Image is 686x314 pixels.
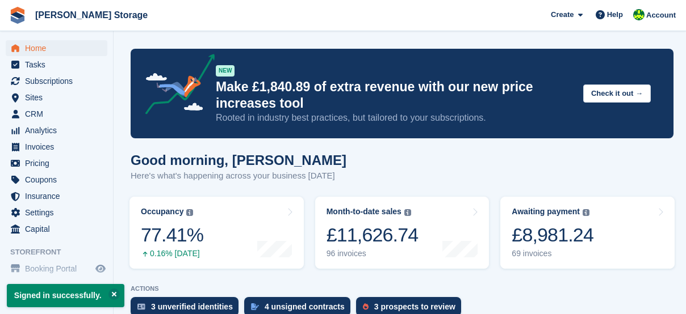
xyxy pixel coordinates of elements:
div: NEW [216,65,235,77]
span: Tasks [25,57,93,73]
img: verify_identity-adf6edd0f0f0b5bbfe63781bf79b02c33cf7c696d77639b501bdc392416b5a36.svg [137,303,145,310]
div: 0.16% [DATE] [141,249,203,258]
a: menu [6,139,107,155]
p: Make £1,840.89 of extra revenue with our new price increases tool [216,79,574,112]
span: Coupons [25,172,93,188]
span: Subscriptions [25,73,93,89]
a: menu [6,261,107,277]
span: CRM [25,106,93,122]
a: Preview store [94,262,107,275]
span: Invoices [25,139,93,155]
div: Awaiting payment [512,207,580,217]
a: menu [6,73,107,89]
a: menu [6,106,107,122]
span: Settings [25,205,93,220]
p: Here's what's happening across your business [DATE] [131,169,346,183]
img: stora-icon-8386f47178a22dfd0bd8f6a31ec36ba5ce8667c1dd55bd0f319d3a0aa187defe.svg [9,7,26,24]
p: Rooted in industry best practices, but tailored to your subscriptions. [216,112,574,124]
div: 69 invoices [512,249,593,258]
a: Awaiting payment £8,981.24 69 invoices [500,197,675,269]
span: Storefront [10,247,113,258]
a: menu [6,122,107,138]
img: icon-info-grey-7440780725fd019a000dd9b08b2336e03edf1995a4989e88bcd33f0948082b44.svg [186,209,193,216]
a: [PERSON_NAME] Storage [31,6,152,24]
a: menu [6,205,107,220]
span: Pricing [25,155,93,171]
img: Claire Wilson [633,9,645,20]
img: icon-info-grey-7440780725fd019a000dd9b08b2336e03edf1995a4989e88bcd33f0948082b44.svg [404,209,411,216]
span: Insurance [25,188,93,204]
div: 3 prospects to review [374,302,455,311]
a: Month-to-date sales £11,626.74 96 invoices [315,197,490,269]
a: menu [6,172,107,188]
img: contract_signature_icon-13c848040528278c33f63329250d36e43548de30e8caae1d1a13099fd9432cc5.svg [251,303,259,310]
span: Sites [25,90,93,105]
a: menu [6,90,107,105]
span: Analytics [25,122,93,138]
div: Occupancy [141,207,183,217]
a: menu [6,40,107,56]
a: menu [6,57,107,73]
a: menu [6,221,107,237]
div: 4 unsigned contracts [265,302,345,311]
div: 77.41% [141,223,203,247]
p: Signed in successfully. [7,284,124,307]
span: Booking Portal [25,261,93,277]
button: Check it out → [583,84,651,103]
h1: Good morning, [PERSON_NAME] [131,152,346,168]
div: £11,626.74 [327,223,419,247]
div: Month-to-date sales [327,207,401,217]
img: price-adjustments-announcement-icon-8257ccfd72463d97f412b2fc003d46551f7dbcb40ab6d574587a9cd5c0d94... [136,54,215,118]
img: icon-info-grey-7440780725fd019a000dd9b08b2336e03edf1995a4989e88bcd33f0948082b44.svg [583,209,589,216]
div: 96 invoices [327,249,419,258]
span: Create [551,9,574,20]
span: Home [25,40,93,56]
span: Account [646,10,676,21]
a: Occupancy 77.41% 0.16% [DATE] [129,197,304,269]
span: Help [607,9,623,20]
div: £8,981.24 [512,223,593,247]
a: menu [6,155,107,171]
div: 3 unverified identities [151,302,233,311]
a: menu [6,188,107,204]
p: ACTIONS [131,285,674,292]
img: prospect-51fa495bee0391a8d652442698ab0144808aea92771e9ea1ae160a38d050c398.svg [363,303,369,310]
span: Capital [25,221,93,237]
